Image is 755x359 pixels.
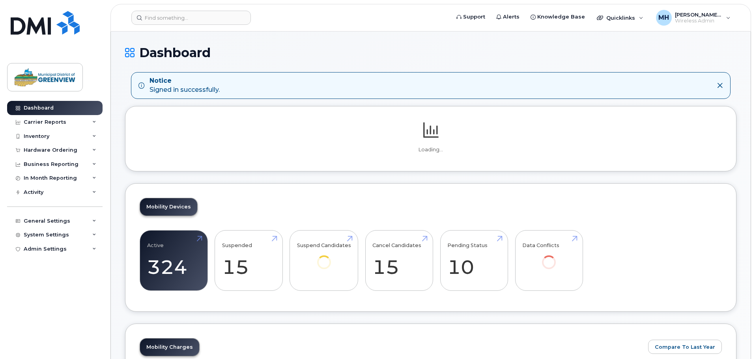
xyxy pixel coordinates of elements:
[140,198,197,216] a: Mobility Devices
[447,234,501,286] a: Pending Status 10
[222,234,275,286] a: Suspended 15
[125,46,736,60] h1: Dashboard
[140,339,199,356] a: Mobility Charges
[150,76,220,86] strong: Notice
[522,234,576,280] a: Data Conflicts
[297,234,351,280] a: Suspend Candidates
[147,234,200,286] a: Active 324
[372,234,426,286] a: Cancel Candidates 15
[648,340,722,354] button: Compare To Last Year
[655,343,715,351] span: Compare To Last Year
[150,76,220,95] div: Signed in successfully.
[140,146,722,153] p: Loading...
